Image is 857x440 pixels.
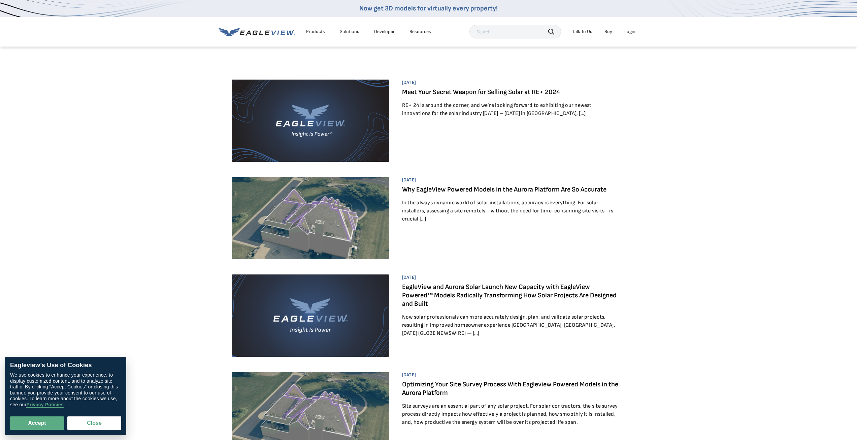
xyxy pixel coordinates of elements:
a: Buy [604,29,612,35]
a: Why EagleView Powered Models in the Aurora Platform Are So Accurate [402,185,606,194]
div: Eagleview’s Use of Cookies [10,362,121,369]
span: [DATE] [402,274,619,281]
a: EagleView and Aurora Solar Launch New Capacity with EagleView Powered™ Models Radically Transform... [402,283,617,308]
div: We use cookies to enhance your experience, to display customized content, and to analyze site tra... [10,373,121,408]
div: Resources [409,29,431,35]
span: [DATE] [402,177,619,183]
span: [DATE] [402,80,619,86]
div: Products [306,29,325,35]
span: [DATE] [402,372,619,378]
button: Close [67,416,121,430]
div: Solutions [340,29,359,35]
img: Isometric view of the roof of a house. [232,177,390,259]
a: Developer [374,29,395,35]
a: Optimizing Your Site Survey Process With Eagleview Powered Models in the Aurora Platform [402,380,618,397]
img: Eagleview logo featuring a stylized eagle with outstretched wings above the company name, accompa... [232,80,390,162]
a: Privacy Policies [26,402,63,408]
button: Accept [10,416,64,430]
p: Now solar professionals can more accurately design, plan, and validate solar projects, resulting ... [402,313,619,338]
a: Meet Your Secret Weapon for Selling Solar at RE+ 2024 [402,88,560,96]
img: ev-default-img [232,274,390,357]
p: In the always dynamic world of solar installations, accuracy is everything. For solar installers,... [402,199,619,223]
input: Search [469,25,561,38]
p: Site surveys are an essential part of any solar project. For solar contractors, the site survey p... [402,402,619,427]
a: Now get 3D models for virtually every property! [359,4,498,12]
div: Talk To Us [572,29,592,35]
div: Login [624,29,635,35]
p: RE+ 24 is around the corner, and we’re looking forward to exhibiting our newest innovations for t... [402,101,619,118]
